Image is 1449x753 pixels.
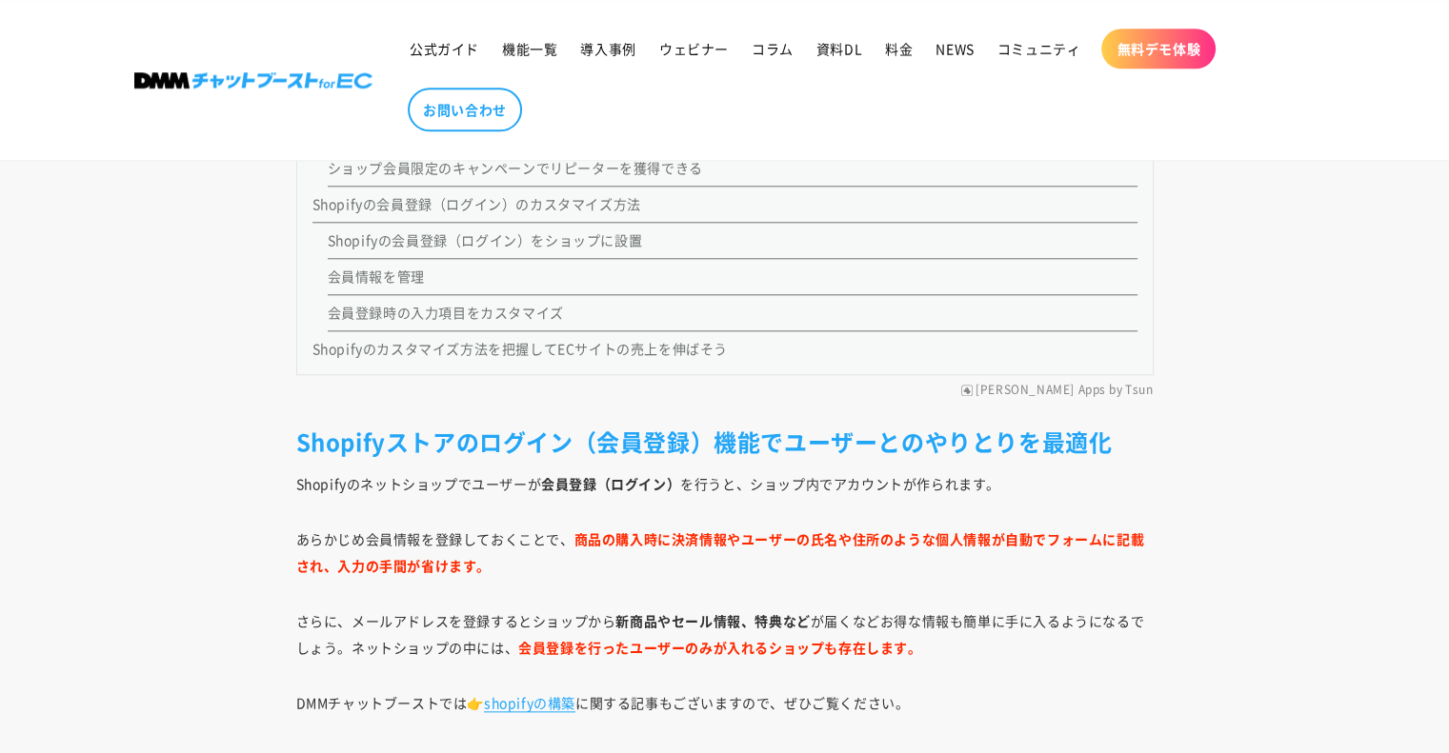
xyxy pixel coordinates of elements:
[752,40,794,57] span: コラム
[491,29,569,69] a: 機能一覧
[312,339,728,358] a: Shopifyのカスタマイズ方法を把握してECサイトの売上を伸ばそう
[659,40,729,57] span: ウェビナー
[805,29,874,69] a: 資料DL
[1109,383,1122,398] span: by
[986,29,1093,69] a: コミュニティ
[997,40,1081,57] span: コミュニティ
[885,40,913,57] span: 料金
[569,29,647,69] a: 導入事例
[328,303,564,322] a: 会員登録時の入力項目をカスタマイズ
[328,158,703,177] a: ショップ会員限定のキャンペーンでリピーターを獲得できる
[484,693,575,712] a: shopifyの構築
[976,383,1106,398] a: [PERSON_NAME] Apps
[328,230,643,249] a: Shopifyの会員登録（ログイン）をショップに設置
[134,72,372,89] img: 株式会社DMM Boost
[502,40,557,57] span: 機能一覧
[423,101,507,118] span: お問い合わせ
[580,40,635,57] span: 導入事例
[874,29,924,69] a: 料金
[924,29,985,69] a: NEWS
[296,426,1154,456] h2: Shopifyストアのログイン（会員登録）機能でユーザーとのやりとりを最適化
[961,385,973,396] img: RuffRuff Apps
[398,29,491,69] a: 公式ガイド
[541,474,680,493] strong: 会員登録（ログイン）
[1101,29,1216,69] a: 無料デモ体験
[410,40,479,57] span: 公式ガイド
[518,638,921,657] strong: 会員登録を行ったユーザーのみが入れるショップも存在します。
[1117,40,1200,57] span: 無料デモ体験
[816,40,862,57] span: 資料DL
[1125,383,1153,398] a: Tsun
[312,194,641,213] a: Shopifyの会員登録（ログイン）のカスタマイズ方法
[648,29,740,69] a: ウェビナー
[296,525,1154,579] p: あらかじめ会員情報を登録しておくことで、
[408,88,522,131] a: お問い合わせ
[936,40,974,57] span: NEWS
[740,29,805,69] a: コラム
[296,529,1145,575] strong: 商品の購入時に決済情報やユーザーの氏名や住所のような個人情報が自動でフォームに記載され、入力の手間が省けます。
[296,470,1154,497] p: Shopifyのネットショップでユーザーが を行うと、ショップ内でアカウントが作られます。
[296,689,1154,743] p: DMMチャットブーストでは👉 に関する記事もございますので、ぜひご覧ください。
[328,267,425,286] a: 会員情報を管理
[615,611,810,630] strong: 新商品やセール情報、特典など
[296,607,1154,661] p: さらに、メールアドレスを登録するとショップから が届くなどお得な情報も簡単に手に入るようになるでしょう。ネットショップの中には、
